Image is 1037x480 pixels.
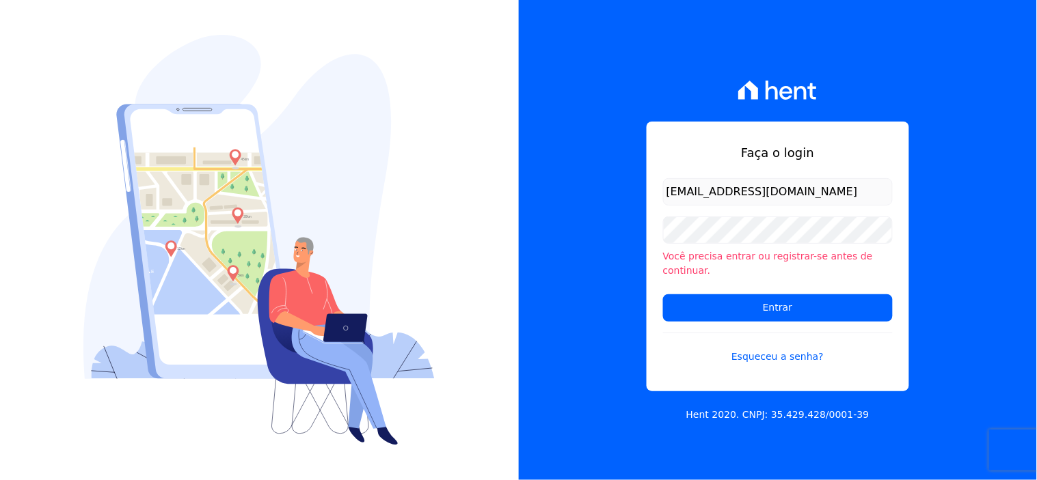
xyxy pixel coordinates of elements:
[663,294,893,322] input: Entrar
[663,333,893,364] a: Esqueceu a senha?
[663,178,893,206] input: Email
[83,35,435,445] img: Login
[663,143,893,162] h1: Faça o login
[686,408,870,422] p: Hent 2020. CNPJ: 35.429.428/0001-39
[663,249,893,278] li: Você precisa entrar ou registrar-se antes de continuar.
